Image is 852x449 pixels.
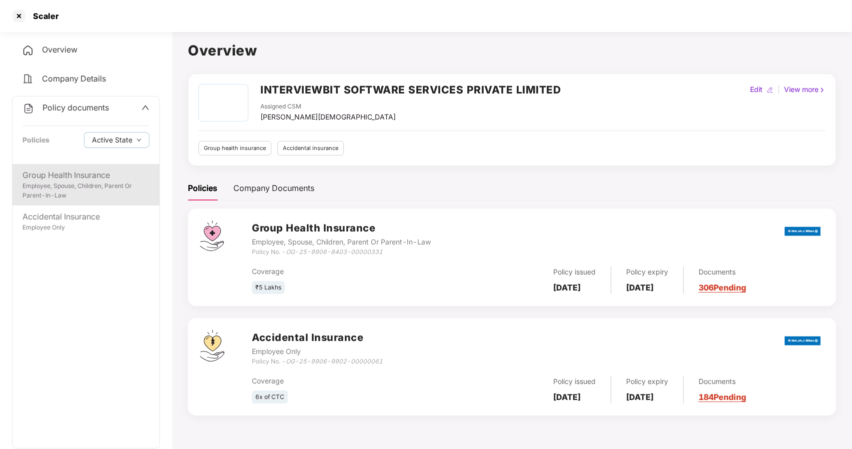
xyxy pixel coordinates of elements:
div: Documents [699,376,746,387]
span: Overview [42,44,77,54]
img: rightIcon [819,86,826,93]
div: Assigned CSM [260,102,396,111]
button: Active Statedown [84,132,149,148]
div: Policies [22,134,49,145]
img: bajaj.png [785,329,821,352]
div: Employee, Spouse, Children, Parent Or Parent-In-Law [252,236,431,247]
div: Scaler [27,11,59,21]
div: Edit [748,84,765,95]
b: [DATE] [626,282,654,292]
div: Accidental insurance [277,141,344,155]
div: Policy expiry [626,266,668,277]
span: Active State [92,134,132,145]
div: Company Documents [233,182,314,194]
div: Employee Only [252,346,383,357]
h1: Overview [188,39,836,61]
span: up [141,103,149,111]
h2: INTERVIEWBIT SOFTWARE SERVICES PRIVATE LIMITED [260,81,561,98]
img: svg+xml;base64,PHN2ZyB4bWxucz0iaHR0cDovL3d3dy53My5vcmcvMjAwMC9zdmciIHdpZHRoPSIyNCIgaGVpZ2h0PSIyNC... [22,73,34,85]
img: svg+xml;base64,PHN2ZyB4bWxucz0iaHR0cDovL3d3dy53My5vcmcvMjAwMC9zdmciIHdpZHRoPSI0OS4zMjEiIGhlaWdodD... [200,330,224,361]
div: View more [782,84,828,95]
div: Policy No. - [252,247,431,257]
img: bajaj.png [785,220,821,242]
div: Policy No. - [252,357,383,366]
a: 306 Pending [699,282,746,292]
div: Employee Only [22,223,149,232]
b: [DATE] [553,282,581,292]
a: 184 Pending [699,392,746,402]
b: [DATE] [553,392,581,402]
i: OG-25-9906-9902-00000061 [286,357,383,365]
div: 6x of CTC [252,390,288,404]
span: Policy documents [42,102,109,112]
img: svg+xml;base64,PHN2ZyB4bWxucz0iaHR0cDovL3d3dy53My5vcmcvMjAwMC9zdmciIHdpZHRoPSIyNCIgaGVpZ2h0PSIyNC... [22,44,34,56]
span: down [136,137,141,143]
div: Coverage [252,266,443,277]
div: Policy expiry [626,376,668,387]
div: Employee, Spouse, Children, Parent Or Parent-In-Law [22,181,149,200]
span: Company Details [42,73,106,83]
div: Accidental Insurance [22,210,149,223]
div: [PERSON_NAME][DEMOGRAPHIC_DATA] [260,111,396,122]
div: ₹5 Lakhs [252,281,285,294]
img: svg+xml;base64,PHN2ZyB4bWxucz0iaHR0cDovL3d3dy53My5vcmcvMjAwMC9zdmciIHdpZHRoPSI0Ny43MTQiIGhlaWdodD... [200,220,224,251]
h3: Accidental Insurance [252,330,383,345]
div: Coverage [252,375,443,386]
div: | [776,84,782,95]
div: Policy issued [553,376,596,387]
div: Documents [699,266,746,277]
h3: Group Health Insurance [252,220,431,236]
div: Policies [188,182,217,194]
img: svg+xml;base64,PHN2ZyB4bWxucz0iaHR0cDovL3d3dy53My5vcmcvMjAwMC9zdmciIHdpZHRoPSIyNCIgaGVpZ2h0PSIyNC... [22,102,34,114]
b: [DATE] [626,392,654,402]
img: editIcon [767,86,774,93]
i: OG-25-9906-8403-00000331 [286,248,383,255]
div: Group health insurance [198,141,271,155]
div: Group Health Insurance [22,169,149,181]
div: Policy issued [553,266,596,277]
